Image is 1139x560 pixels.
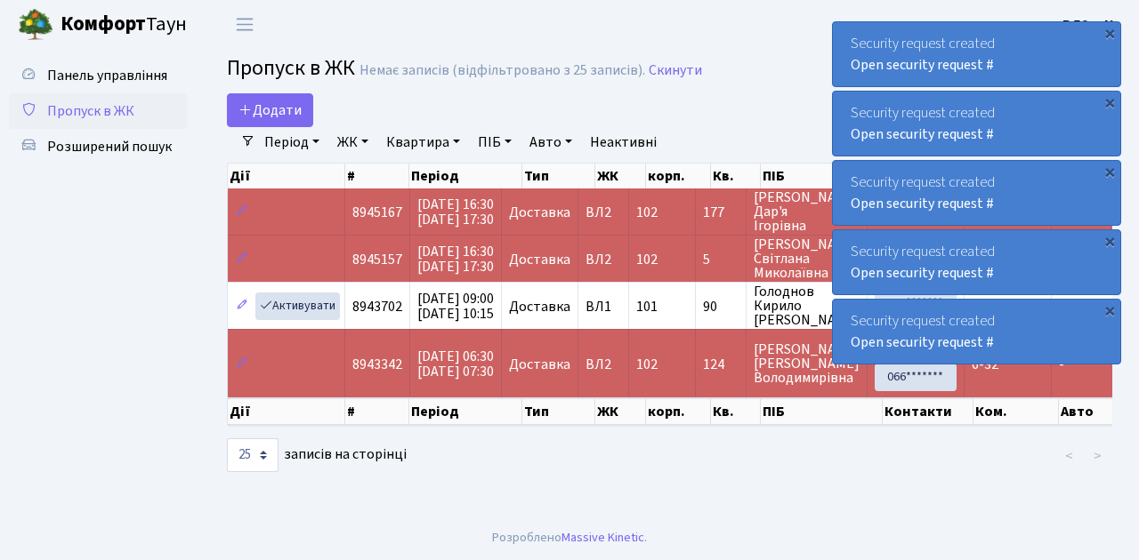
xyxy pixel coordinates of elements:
[649,62,702,79] a: Скинути
[586,205,621,220] span: ВЛ2
[9,129,187,164] a: Розширений пошук
[851,124,994,144] a: Open security request #
[1062,15,1118,35] b: ВЛ2 -. К.
[1059,398,1119,425] th: Авто
[646,164,711,188] th: корп.
[345,164,409,188] th: #
[47,101,134,121] span: Пропуск в ЖК
[586,252,621,267] span: ВЛ2
[703,205,739,220] span: 177
[1062,14,1118,36] a: ВЛ2 -. К.
[851,55,994,75] a: Open security request #
[703,252,739,267] span: 5
[1101,93,1119,111] div: ×
[330,127,376,157] a: ЖК
[754,237,860,280] span: [PERSON_NAME] Світлана Миколаївна
[222,10,267,39] button: Переключити навігацію
[703,300,739,314] span: 90
[238,100,302,120] span: Додати
[509,300,570,314] span: Доставка
[754,190,860,233] span: [PERSON_NAME] Дар'я Ігорівна
[359,62,645,79] div: Немає записів (відфільтровано з 25 записів).
[227,438,407,472] label: записів на сторінці
[833,300,1120,364] div: Security request created
[417,242,494,276] span: [DATE] 16:30 [DATE] 17:30
[583,127,664,157] a: Неактивні
[636,355,658,374] span: 102
[227,93,313,127] a: Додати
[833,22,1120,86] div: Security request created
[227,52,355,84] span: Пропуск в ЖК
[1101,301,1119,319] div: ×
[595,164,646,188] th: ЖК
[636,250,658,269] span: 102
[61,10,146,38] b: Комфорт
[522,398,595,425] th: Тип
[47,66,167,85] span: Панель управління
[561,528,644,547] a: Massive Kinetic
[833,230,1120,294] div: Security request created
[761,164,883,188] th: ПІБ
[1101,232,1119,250] div: ×
[509,205,570,220] span: Доставка
[18,7,53,43] img: logo.png
[522,127,579,157] a: Авто
[409,398,522,425] th: Період
[851,194,994,213] a: Open security request #
[586,300,621,314] span: ВЛ1
[345,398,409,425] th: #
[711,398,761,425] th: Кв.
[851,332,994,352] a: Open security request #
[352,355,402,374] span: 8943342
[761,398,883,425] th: ПІБ
[973,398,1058,425] th: Ком.
[492,528,647,548] div: Розроблено .
[61,10,187,40] span: Таун
[227,438,279,472] select: записів на сторінці
[754,342,860,385] span: [PERSON_NAME] [PERSON_NAME] Володимирівна
[833,161,1120,225] div: Security request created
[833,92,1120,156] div: Security request created
[586,357,621,372] span: ВЛ2
[1101,24,1119,42] div: ×
[883,398,973,425] th: Контакти
[703,357,739,372] span: 124
[754,284,860,327] span: Голоднов Кирило [PERSON_NAME]
[352,297,402,316] span: 8943702
[9,93,187,129] a: Пропуск в ЖК
[409,164,522,188] th: Період
[47,137,172,156] span: Розширений пошук
[595,398,646,425] th: ЖК
[257,127,327,157] a: Період
[379,127,467,157] a: Квартира
[417,289,494,324] span: [DATE] 09:00 [DATE] 10:15
[417,347,494,381] span: [DATE] 06:30 [DATE] 07:30
[646,398,711,425] th: корп.
[352,203,402,222] span: 8945167
[711,164,761,188] th: Кв.
[352,250,402,269] span: 8945157
[471,127,519,157] a: ПІБ
[509,252,570,267] span: Доставка
[522,164,595,188] th: Тип
[228,398,345,425] th: Дії
[1101,163,1119,180] div: ×
[851,263,994,283] a: Open security request #
[228,164,345,188] th: Дії
[636,297,658,316] span: 101
[255,292,340,320] a: Активувати
[417,195,494,229] span: [DATE] 16:30 [DATE] 17:30
[9,58,187,93] a: Панель управління
[636,203,658,222] span: 102
[509,357,570,372] span: Доставка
